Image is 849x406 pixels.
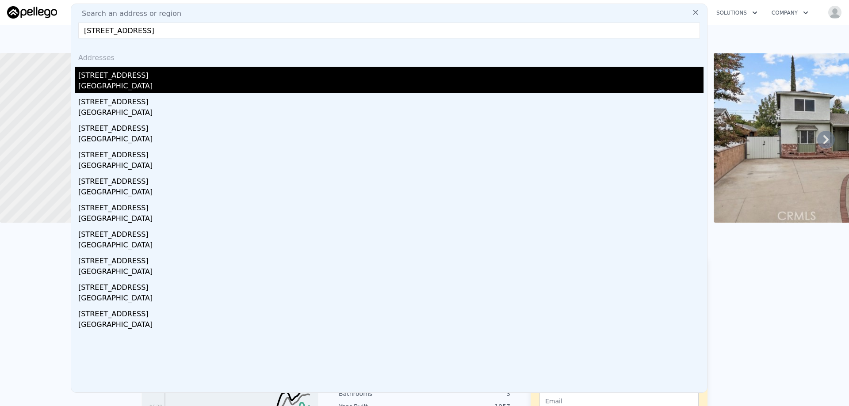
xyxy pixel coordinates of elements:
[78,93,704,107] div: [STREET_ADDRESS]
[78,252,704,266] div: [STREET_ADDRESS]
[78,120,704,134] div: [STREET_ADDRESS]
[78,266,704,279] div: [GEOGRAPHIC_DATA]
[78,81,704,93] div: [GEOGRAPHIC_DATA]
[78,240,704,252] div: [GEOGRAPHIC_DATA]
[78,173,704,187] div: [STREET_ADDRESS]
[78,146,704,160] div: [STREET_ADDRESS]
[78,213,704,226] div: [GEOGRAPHIC_DATA]
[78,279,704,293] div: [STREET_ADDRESS]
[78,160,704,173] div: [GEOGRAPHIC_DATA]
[78,187,704,199] div: [GEOGRAPHIC_DATA]
[78,107,704,120] div: [GEOGRAPHIC_DATA]
[78,319,704,332] div: [GEOGRAPHIC_DATA]
[75,8,181,19] span: Search an address or region
[709,5,765,21] button: Solutions
[78,23,700,38] input: Enter an address, city, region, neighborhood or zip code
[424,389,510,398] div: 3
[828,5,842,19] img: avatar
[78,305,704,319] div: [STREET_ADDRESS]
[78,67,704,81] div: [STREET_ADDRESS]
[339,389,424,398] div: Bathrooms
[765,5,815,21] button: Company
[78,226,704,240] div: [STREET_ADDRESS]
[78,134,704,146] div: [GEOGRAPHIC_DATA]
[75,46,704,67] div: Addresses
[78,199,704,213] div: [STREET_ADDRESS]
[78,293,704,305] div: [GEOGRAPHIC_DATA]
[7,6,57,19] img: Pellego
